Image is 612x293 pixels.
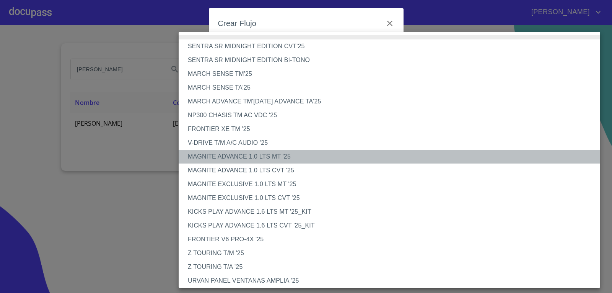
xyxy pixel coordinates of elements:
li: Z TOURING T/M '25 [179,246,606,260]
li: SENTRA SR MIDNIGHT EDITION CVT'25 [179,39,606,53]
li: MAGNITE ADVANCE 1.0 LTS CVT '25 [179,164,606,177]
li: FRONTIER V6 PRO-4X '25 [179,232,606,246]
li: MAGNITE ADVANCE 1.0 LTS MT '25 [179,150,606,164]
li: URVAN PANEL VENTANAS AMPLIA '25 [179,274,606,288]
li: MARCH ADVANCE TM'[DATE] ADVANCE TA'25 [179,95,606,108]
li: KICKS PLAY ADVANCE 1.6 LTS CVT '25_KIT [179,219,606,232]
li: MARCH SENSE TA'25 [179,81,606,95]
li: MAGNITE EXCLUSIVE 1.0 LTS CVT '25 [179,191,606,205]
li: V-DRIVE T/M A/C AUDIO '25 [179,136,606,150]
li: FRONTIER XE TM '25 [179,122,606,136]
li: Z TOURING T/A '25 [179,260,606,274]
li: MAGNITE EXCLUSIVE 1.0 LTS MT '25 [179,177,606,191]
li: KICKS PLAY ADVANCE 1.6 LTS MT '25_KIT [179,205,606,219]
li: NP300 CHASIS TM AC VDC '25 [179,108,606,122]
li: MARCH SENSE TM'25 [179,67,606,81]
li: SENTRA SR MIDNIGHT EDITION BI-TONO [179,53,606,67]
